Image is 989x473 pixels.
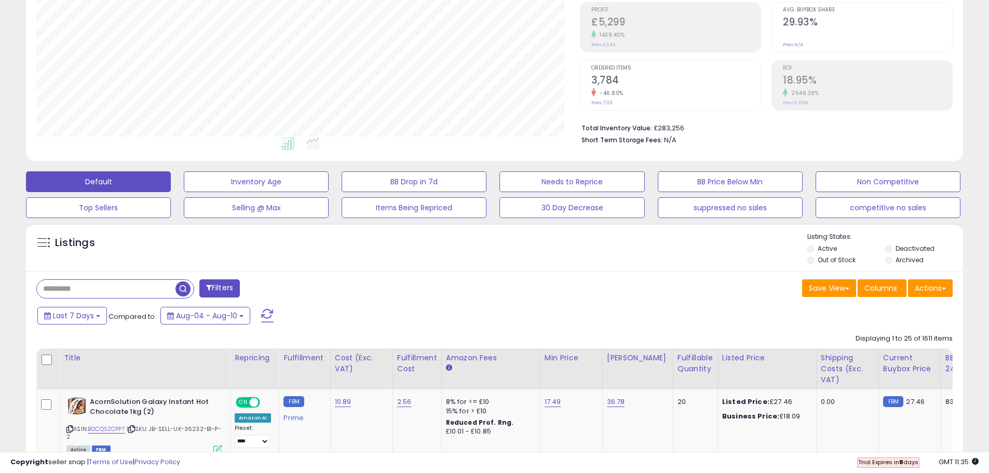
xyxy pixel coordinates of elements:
button: Inventory Age [184,171,329,192]
span: Avg. Buybox Share [783,7,952,13]
b: Short Term Storage Fees: [581,136,662,144]
button: competitive no sales [816,197,960,218]
img: 41Ubpr-6-4L._SL40_.jpg [66,397,87,415]
small: 1438.40% [596,31,625,39]
li: £283,256 [581,121,945,133]
div: Shipping Costs (Exc. VAT) [821,353,874,385]
span: OFF [259,398,275,407]
button: Items Being Repriced [342,197,486,218]
p: Listing States: [807,232,963,242]
h2: 18.95% [783,74,952,88]
button: Last 7 Days [37,307,107,325]
small: Prev: 0.69% [783,100,808,106]
div: 20 [678,397,710,407]
label: Out of Stock [818,255,856,264]
button: Top Sellers [26,197,171,218]
div: Title [64,353,226,363]
span: 2025-08-18 11:35 GMT [939,457,979,467]
span: Trial Expires in days [858,458,918,466]
span: Compared to: [109,312,156,321]
div: Amazon Fees [446,353,536,363]
div: 15% for > £10 [446,407,532,416]
div: Fulfillment Cost [397,353,437,374]
button: Aug-04 - Aug-10 [160,307,250,325]
div: £10.01 - £10.85 [446,427,532,436]
div: 0.00 [821,397,871,407]
h5: Listings [55,236,95,250]
span: Profit [591,7,761,13]
div: Listed Price [722,353,812,363]
a: 2.56 [397,397,412,407]
div: Fulfillment [283,353,326,363]
b: Reduced Prof. Rng. [446,418,514,427]
small: Amazon Fees. [446,363,452,373]
h2: £5,299 [591,16,761,30]
a: 17.49 [545,397,561,407]
small: FBM [283,396,304,407]
span: ROI [783,65,952,71]
div: £27.46 [722,397,808,407]
div: [PERSON_NAME] [607,353,669,363]
div: Prime [283,410,322,422]
button: Needs to Reprice [499,171,644,192]
small: Prev: N/A [783,42,803,48]
a: 36.78 [607,397,625,407]
h2: 3,784 [591,74,761,88]
button: Columns [858,279,906,297]
div: Repricing [235,353,275,363]
a: Privacy Policy [134,457,180,467]
span: Aug-04 - Aug-10 [176,310,237,321]
span: Columns [864,283,897,293]
span: ON [237,398,250,407]
span: 27.46 [906,397,925,407]
div: seller snap | | [10,457,180,467]
small: -46.80% [596,89,624,97]
b: Listed Price: [722,397,769,407]
div: Min Price [545,353,598,363]
a: 10.89 [335,397,351,407]
button: Default [26,171,171,192]
span: | SKU: JB-SELL-UK-36232-B1-P-2 [66,425,221,440]
a: Terms of Use [89,457,133,467]
label: Active [818,244,837,253]
b: Total Inventory Value: [581,124,652,132]
div: £18.09 [722,412,808,421]
label: Deactivated [896,244,934,253]
div: Amazon AI [235,413,271,423]
button: Actions [908,279,953,297]
small: Prev: 7,113 [591,100,613,106]
div: Displaying 1 to 25 of 1611 items [856,334,953,344]
div: Fulfillable Quantity [678,353,713,374]
div: Preset: [235,425,271,448]
strong: Copyright [10,457,48,467]
h2: 29.93% [783,16,952,30]
div: Cost (Exc. VAT) [335,353,388,374]
button: BB Drop in 7d [342,171,486,192]
div: 83% [945,397,980,407]
span: Last 7 Days [53,310,94,321]
small: Prev: £344 [591,42,615,48]
small: 2646.38% [788,89,819,97]
div: ASIN: [66,397,222,453]
label: Archived [896,255,924,264]
span: N/A [664,135,676,145]
div: 8% for <= £10 [446,397,532,407]
button: Save View [802,279,856,297]
button: BB Price Below Min [658,171,803,192]
small: FBM [883,396,903,407]
button: Selling @ Max [184,197,329,218]
a: B0CQSZCPP7 [88,425,125,434]
b: AcornSolution Galaxy Instant Hot Chocolate 1kg (2) [90,397,216,419]
b: 8 [899,458,903,466]
button: 30 Day Decrease [499,197,644,218]
button: Filters [199,279,240,298]
span: Ordered Items [591,65,761,71]
div: BB Share 24h. [945,353,983,374]
div: Current Buybox Price [883,353,937,374]
button: Non Competitive [816,171,960,192]
button: suppressed no sales [658,197,803,218]
b: Business Price: [722,411,779,421]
